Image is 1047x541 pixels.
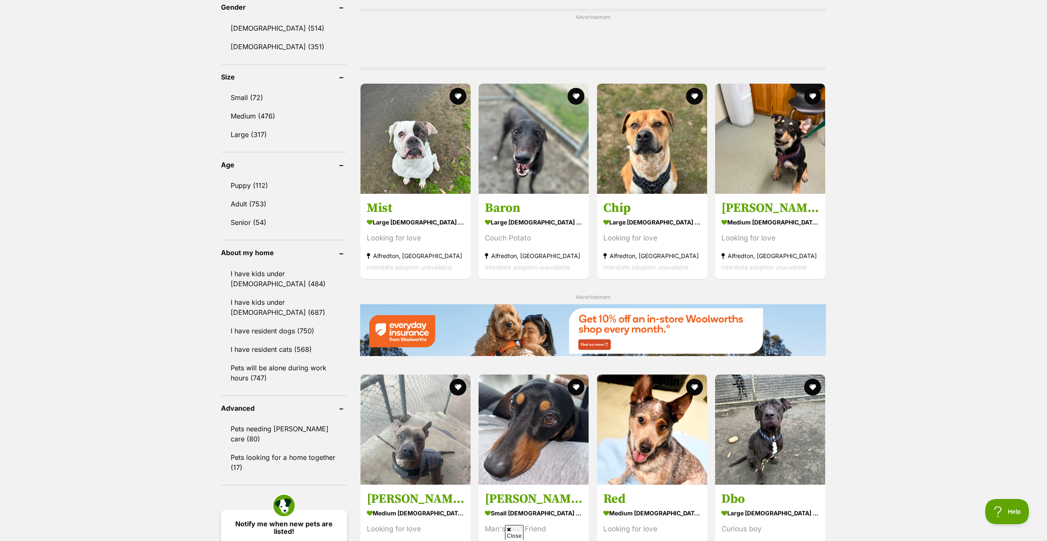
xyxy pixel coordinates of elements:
[479,375,589,485] img: Frankie - Dachshund (Miniature Smooth Haired) Dog
[721,200,819,216] h3: [PERSON_NAME]
[804,379,821,396] button: favourite
[568,379,585,396] button: favourite
[221,89,347,106] a: Small (72)
[221,293,347,321] a: I have kids under [DEMOGRAPHIC_DATA] (687)
[360,375,471,485] img: Stella - American Staffordshire Terrier Dog
[686,88,703,105] button: favourite
[367,523,464,535] div: Looking for love
[221,19,347,37] a: [DEMOGRAPHIC_DATA] (514)
[505,525,523,540] span: Close
[367,263,452,270] span: Interstate adoption unavailable
[479,193,589,279] a: Baron large [DEMOGRAPHIC_DATA] Dog Couch Potato Alfredton, [GEOGRAPHIC_DATA] Interstate adoption ...
[721,491,819,507] h3: Dbo
[221,3,347,11] header: Gender
[985,499,1030,524] iframe: Help Scout Beacon - Open
[721,216,819,228] strong: medium [DEMOGRAPHIC_DATA] Dog
[360,84,471,194] img: Mist - American Bulldog
[568,88,585,105] button: favourite
[221,73,347,81] header: Size
[367,250,464,261] strong: Alfredton, [GEOGRAPHIC_DATA]
[450,379,466,396] button: favourite
[603,250,701,261] strong: Alfredton, [GEOGRAPHIC_DATA]
[721,263,807,270] span: Interstate adoption unavailable
[221,38,347,55] a: [DEMOGRAPHIC_DATA] (351)
[367,491,464,507] h3: [PERSON_NAME]
[485,200,582,216] h3: Baron
[715,193,825,279] a: [PERSON_NAME] medium [DEMOGRAPHIC_DATA] Dog Looking for love Alfredton, [GEOGRAPHIC_DATA] Interst...
[603,216,701,228] strong: large [DEMOGRAPHIC_DATA] Dog
[221,265,347,293] a: I have kids under [DEMOGRAPHIC_DATA] (484)
[603,263,689,270] span: Interstate adoption unavailable
[485,507,582,519] strong: small [DEMOGRAPHIC_DATA] Dog
[721,523,819,535] div: Curious boy
[367,232,464,243] div: Looking for love
[450,88,466,105] button: favourite
[221,107,347,125] a: Medium (476)
[576,294,610,300] span: Advertisement
[597,84,707,194] img: Chip - American Staffordshire Terrier Dog
[721,250,819,261] strong: Alfredton, [GEOGRAPHIC_DATA]
[603,491,701,507] h3: Red
[603,507,701,519] strong: medium [DEMOGRAPHIC_DATA] Dog
[485,232,582,243] div: Couch Potato
[721,507,819,519] strong: large [DEMOGRAPHIC_DATA] Dog
[221,322,347,340] a: I have resident dogs (750)
[485,216,582,228] strong: large [DEMOGRAPHIC_DATA] Dog
[485,491,582,507] h3: [PERSON_NAME]
[715,375,825,485] img: Dbo - Bullmastiff Dog
[686,379,703,396] button: favourite
[603,200,701,216] h3: Chip
[367,200,464,216] h3: Mist
[221,161,347,169] header: Age
[221,340,347,358] a: I have resident cats (568)
[715,84,825,194] img: Freddy - Australian Kelpie Dog
[221,249,347,256] header: About my home
[360,304,826,357] a: Everyday Insurance promotional banner
[603,523,701,535] div: Looking for love
[221,404,347,412] header: Advanced
[597,193,707,279] a: Chip large [DEMOGRAPHIC_DATA] Dog Looking for love Alfredton, [GEOGRAPHIC_DATA] Interstate adopti...
[221,449,347,476] a: Pets looking for a home together (17)
[721,232,819,243] div: Looking for love
[360,193,471,279] a: Mist large [DEMOGRAPHIC_DATA] Dog Looking for love Alfredton, [GEOGRAPHIC_DATA] Interstate adopti...
[221,126,347,143] a: Large (317)
[221,359,347,387] a: Pets will be alone during work hours (747)
[221,177,347,194] a: Puppy (112)
[597,375,707,485] img: Red - Stumpy Tail Cattle Dog
[367,216,464,228] strong: large [DEMOGRAPHIC_DATA] Dog
[603,232,701,243] div: Looking for love
[367,507,464,519] strong: medium [DEMOGRAPHIC_DATA] Dog
[485,523,582,535] div: Man's Best Friend
[221,195,347,213] a: Adult (753)
[485,250,582,261] strong: Alfredton, [GEOGRAPHIC_DATA]
[221,214,347,231] a: Senior (54)
[221,420,347,448] a: Pets needing [PERSON_NAME] care (80)
[479,84,589,194] img: Baron - Greyhound Dog
[360,304,826,356] img: Everyday Insurance promotional banner
[804,88,821,105] button: favourite
[360,9,826,70] div: Advertisement
[485,263,570,270] span: Interstate adoption unavailable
